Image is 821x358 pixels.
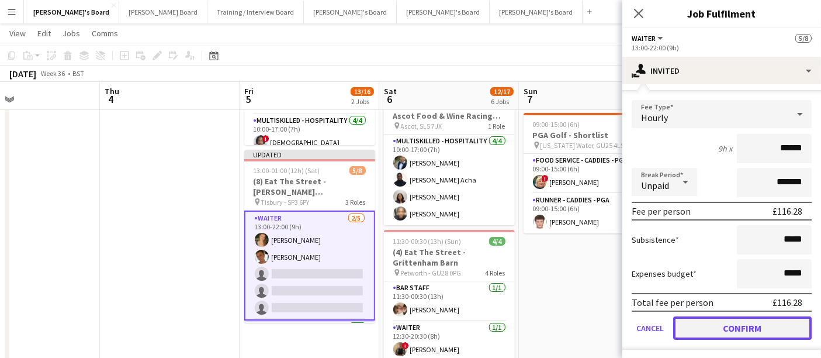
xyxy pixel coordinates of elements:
[37,28,51,39] span: Edit
[632,297,713,308] div: Total fee per person
[304,1,397,23] button: [PERSON_NAME]'s Board
[262,135,269,142] span: !
[244,150,375,159] div: Updated
[491,97,513,106] div: 6 Jobs
[772,297,802,308] div: £116.28
[346,198,366,206] span: 3 Roles
[489,237,505,246] span: 4/4
[641,112,668,123] span: Hourly
[39,69,68,78] span: Week 36
[524,154,654,194] app-card-role: Food Service - Caddies - PGA1/109:00-15:00 (6h)![PERSON_NAME]
[349,166,366,175] span: 5/8
[119,1,207,23] button: [PERSON_NAME] Board
[489,122,505,130] span: 1 Role
[632,268,697,279] label: Expenses budget
[718,143,732,154] div: 9h x
[632,34,665,43] button: Waiter
[524,130,654,140] h3: PGA Golf - Shortlist
[384,247,515,268] h3: (4) Eat The Street - Grittenham Barn
[401,122,442,130] span: Ascot, SL5 7JX
[207,1,304,23] button: Training / Interview Board
[384,83,515,225] app-job-card: 10:00-17:00 (7h)4/4(8) [GEOGRAPHIC_DATA] - Ascot Food & Wine Racing Weekend🏇🏼 Ascot, SL5 7JX1 Rol...
[641,180,669,191] span: Unpaid
[103,92,119,106] span: 4
[772,205,802,217] div: £116.28
[541,141,625,150] span: [US_STATE] Water, GU25 4LS
[382,92,397,106] span: 6
[393,237,462,246] span: 11:30-00:30 (13h) (Sun)
[632,34,656,43] span: Waiter
[254,166,320,175] span: 13:00-01:00 (12h) (Sat)
[105,86,119,97] span: Thu
[486,268,505,277] span: 4 Roles
[244,150,375,323] app-job-card: Updated13:00-01:00 (12h) (Sat)5/8(8) Eat The Street - [PERSON_NAME][GEOGRAPHIC_DATA] Tisbury - SP...
[673,316,812,340] button: Confirm
[384,281,515,321] app-card-role: BAR STAFF1/111:30-00:30 (13h)[PERSON_NAME]
[490,1,583,23] button: [PERSON_NAME]'s Board
[5,26,30,41] a: View
[24,1,119,23] button: [PERSON_NAME]'s Board
[384,135,515,225] app-card-role: Multiskilled - Hospitality4/410:00-17:00 (7h)[PERSON_NAME][PERSON_NAME] Acha[PERSON_NAME][PERSON_...
[9,28,26,39] span: View
[524,86,538,97] span: Sun
[58,26,85,41] a: Jobs
[632,235,679,245] label: Subsistence
[490,87,514,96] span: 12/17
[9,68,36,80] div: [DATE]
[622,6,821,21] h3: Job Fulfilment
[402,342,409,349] span: !
[33,26,56,41] a: Edit
[632,316,668,340] button: Cancel
[622,57,821,85] div: Invited
[401,268,462,277] span: Petworth - GU28 0PG
[244,211,375,321] app-card-role: Waiter2/513:00-22:00 (9h)[PERSON_NAME][PERSON_NAME]
[795,34,812,43] span: 5/8
[244,114,375,205] app-card-role: Multiskilled - Hospitality4/410:00-17:00 (7h)![DEMOGRAPHIC_DATA]
[87,26,123,41] a: Comms
[351,87,374,96] span: 13/16
[522,92,538,106] span: 7
[542,175,549,182] span: !
[397,1,490,23] button: [PERSON_NAME]'s Board
[632,205,691,217] div: Fee per person
[244,86,254,97] span: Fri
[243,92,254,106] span: 5
[632,43,812,52] div: 13:00-22:00 (9h)
[384,86,397,97] span: Sat
[351,97,373,106] div: 2 Jobs
[92,28,118,39] span: Comms
[261,198,310,206] span: Tisbury - SP3 6PY
[72,69,84,78] div: BST
[533,120,580,129] span: 09:00-15:00 (6h)
[524,113,654,233] app-job-card: 09:00-15:00 (6h)2/2PGA Golf - Shortlist [US_STATE] Water, GU25 4LS2 RolesFood Service - Caddies -...
[524,194,654,233] app-card-role: Runner - Caddies - PGA1/109:00-15:00 (6h)[PERSON_NAME]
[63,28,80,39] span: Jobs
[244,176,375,197] h3: (8) Eat The Street - [PERSON_NAME][GEOGRAPHIC_DATA]
[384,100,515,121] h3: (8) [GEOGRAPHIC_DATA] - Ascot Food & Wine Racing Weekend🏇🏼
